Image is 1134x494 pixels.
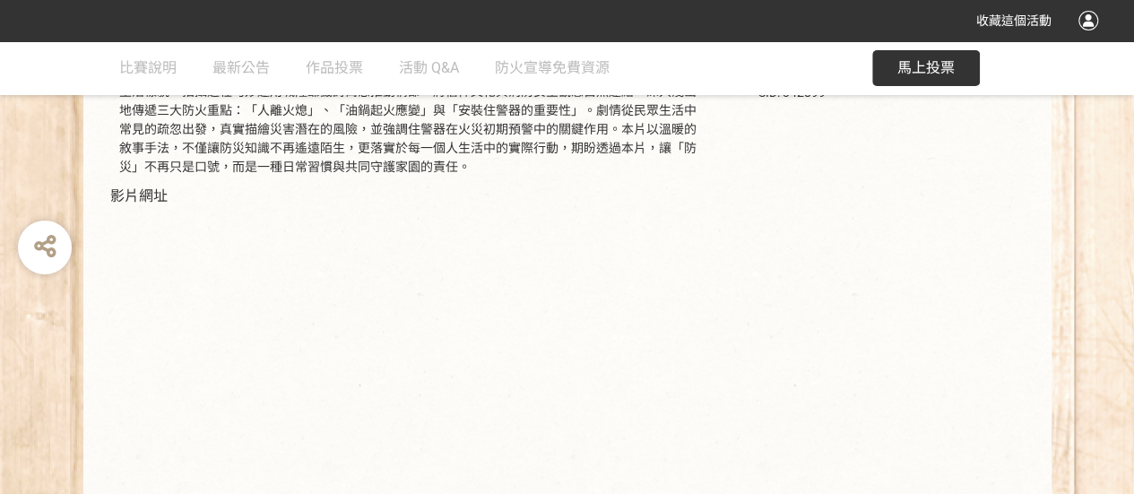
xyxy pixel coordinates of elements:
[872,50,980,86] button: 馬上投票
[306,41,363,95] a: 作品投票
[119,41,177,95] a: 比賽說明
[897,59,955,76] span: 馬上投票
[399,59,459,76] span: 活動 Q&A
[212,41,270,95] a: 最新公告
[306,59,363,76] span: 作品投票
[399,41,459,95] a: 活動 Q&A
[212,59,270,76] span: 最新公告
[495,59,610,76] span: 防火宣導免費資源
[976,13,1052,28] span: 收藏這個活動
[119,45,705,177] div: 本片以金門信仰「[DEMOGRAPHIC_DATA]」為文化核心，融合現代科技，打造具人文溫度的防災教育影片。在這片曾經歷戰火洗禮的土地上，居民習慣向城隍爺求籤問事、解決疑難，也形塑出信仰深植日...
[119,59,177,76] span: 比賽說明
[495,41,610,95] a: 防火宣導免費資源
[110,187,168,204] span: 影片網址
